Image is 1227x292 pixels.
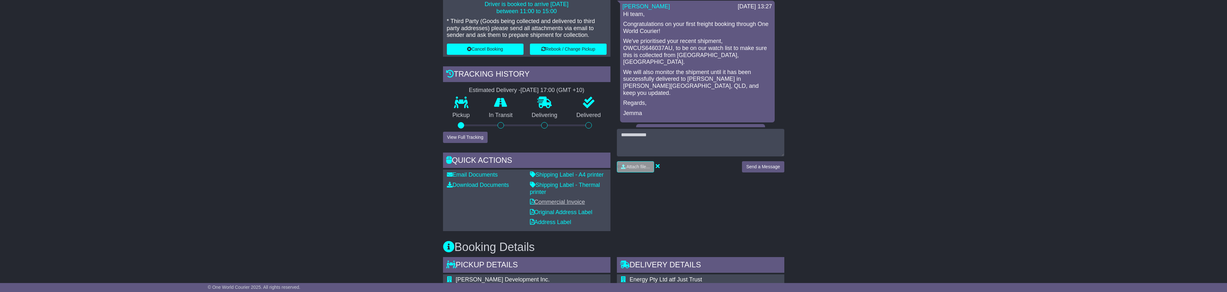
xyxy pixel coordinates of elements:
button: Rebook / Change Pickup [530,44,607,55]
a: Commercial Invoice [530,199,585,205]
div: Estimated Delivery - [443,87,610,94]
div: [DATE] 13:27 [738,3,772,10]
p: Delivering [522,112,567,119]
p: We will also monitor the shipment until it has been successfully delivered to [PERSON_NAME] in [P... [623,69,771,96]
a: Original Address Label [530,209,592,215]
p: Congratulations on your first freight booking through One World Courier! [623,21,771,35]
div: Delivery Details [617,257,784,274]
div: Quick Actions [443,153,610,170]
button: Send a Message [742,161,784,172]
a: Shipping Label - A4 printer [530,171,604,178]
a: Download Documents [447,182,509,188]
a: [PERSON_NAME] [623,3,670,10]
button: Cancel Booking [447,44,524,55]
p: * Third Party (Goods being collected and delivered to third party addresses) please send all atta... [447,18,607,39]
a: Email Documents [447,171,498,178]
div: [DATE] 17:00 (GMT +10) [521,87,584,94]
button: View Full Tracking [443,132,488,143]
p: Driver is booked to arrive [DATE] between 11:00 to 15:00 [447,1,607,15]
h3: Booking Details [443,241,784,254]
div: Tracking history [443,66,610,84]
p: In Transit [479,112,522,119]
a: Shipping Label - Thermal printer [530,182,600,195]
p: We've prioritised your recent shipment, OWCUS646037AU, to be on our watch list to make sure this ... [623,38,771,65]
div: Pickup Details [443,257,610,274]
a: Address Label [530,219,571,225]
p: Regards, [623,100,771,107]
p: Pickup [443,112,480,119]
span: Energy Pty Ltd atf Just Trust [630,276,702,283]
p: Hi team, [623,11,771,18]
p: Jemma [623,110,771,117]
span: © One World Courier 2025. All rights reserved. [208,285,301,290]
span: [PERSON_NAME] Development Inc. [456,276,550,283]
p: Delivered [567,112,610,119]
